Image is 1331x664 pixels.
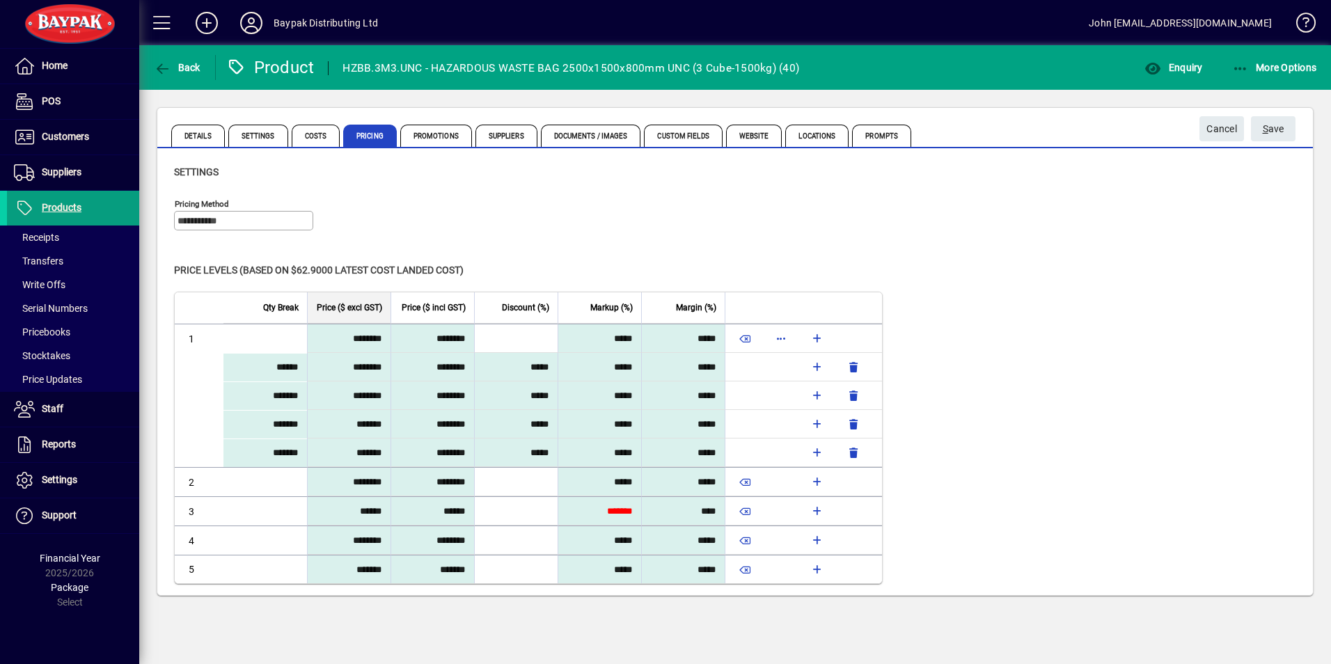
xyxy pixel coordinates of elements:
[785,125,849,147] span: Locations
[342,57,799,79] div: HZBB.3M3.UNC - HAZARDOUS WASTE BAG 2500x1500x800mm UNC (3 Cube-1500kg) (40)
[42,60,68,71] span: Home
[42,403,63,414] span: Staff
[1144,62,1202,73] span: Enquiry
[402,300,466,315] span: Price ($ incl GST)
[42,131,89,142] span: Customers
[51,582,88,593] span: Package
[1286,3,1314,48] a: Knowledge Base
[175,525,223,555] td: 4
[42,95,61,106] span: POS
[1263,123,1268,134] span: S
[171,125,225,147] span: Details
[7,155,139,190] a: Suppliers
[292,125,340,147] span: Costs
[42,438,76,450] span: Reports
[1141,55,1206,80] button: Enquiry
[139,55,216,80] app-page-header-button: Back
[770,327,792,349] button: More options
[229,10,274,35] button: Profile
[7,320,139,344] a: Pricebooks
[175,555,223,583] td: 5
[644,125,722,147] span: Custom Fields
[175,324,223,353] td: 1
[184,10,229,35] button: Add
[42,166,81,177] span: Suppliers
[154,62,200,73] span: Back
[7,249,139,273] a: Transfers
[1251,116,1295,141] button: Save
[7,392,139,427] a: Staff
[1199,116,1244,141] button: Cancel
[343,125,397,147] span: Pricing
[14,255,63,267] span: Transfers
[590,300,633,315] span: Markup (%)
[175,467,223,496] td: 2
[7,297,139,320] a: Serial Numbers
[317,300,382,315] span: Price ($ excl GST)
[7,120,139,155] a: Customers
[7,49,139,84] a: Home
[1229,55,1321,80] button: More Options
[7,498,139,533] a: Support
[852,125,911,147] span: Prompts
[274,12,378,34] div: Baypak Distributing Ltd
[7,463,139,498] a: Settings
[7,273,139,297] a: Write Offs
[40,553,100,564] span: Financial Year
[676,300,716,315] span: Margin (%)
[1089,12,1272,34] div: John [EMAIL_ADDRESS][DOMAIN_NAME]
[1263,118,1284,141] span: ave
[7,427,139,462] a: Reports
[14,232,59,243] span: Receipts
[263,300,299,315] span: Qty Break
[1206,118,1237,141] span: Cancel
[42,474,77,485] span: Settings
[726,125,782,147] span: Website
[174,166,219,177] span: Settings
[175,199,229,209] mat-label: Pricing method
[14,326,70,338] span: Pricebooks
[150,55,204,80] button: Back
[14,374,82,385] span: Price Updates
[174,264,464,276] span: Price levels (based on $62.9000 Latest cost landed cost)
[7,344,139,367] a: Stocktakes
[475,125,537,147] span: Suppliers
[175,496,223,525] td: 3
[1232,62,1317,73] span: More Options
[228,125,288,147] span: Settings
[541,125,641,147] span: Documents / Images
[7,84,139,119] a: POS
[42,509,77,521] span: Support
[7,226,139,249] a: Receipts
[14,279,65,290] span: Write Offs
[400,125,472,147] span: Promotions
[42,202,81,213] span: Products
[226,56,315,79] div: Product
[14,303,88,314] span: Serial Numbers
[502,300,549,315] span: Discount (%)
[7,367,139,391] a: Price Updates
[14,350,70,361] span: Stocktakes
